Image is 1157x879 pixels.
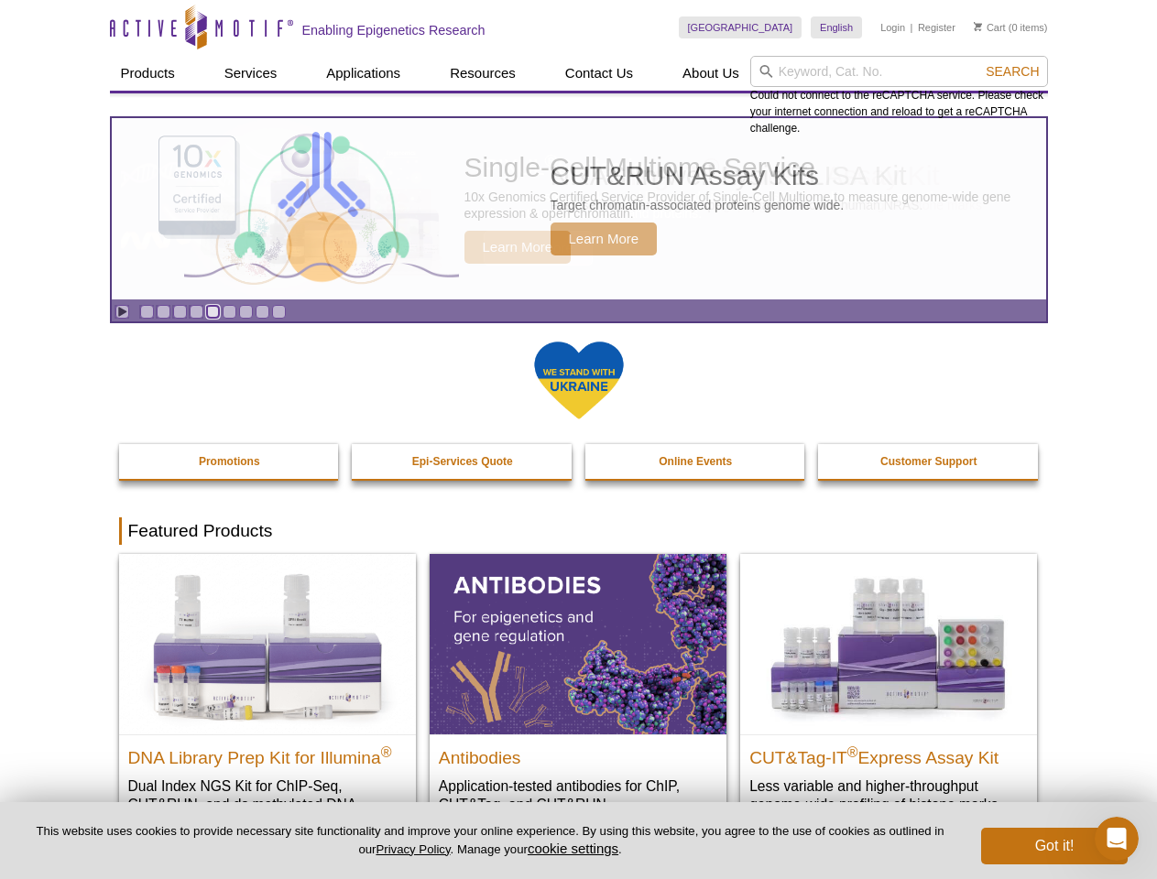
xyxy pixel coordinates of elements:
input: Keyword, Cat. No. [750,56,1048,87]
strong: Online Events [659,455,732,468]
p: This website uses cookies to provide necessary site functionality and improve your online experie... [29,823,951,858]
a: Epi-Services Quote [352,444,573,479]
p: Application-tested antibodies for ChIP, CUT&Tag, and CUT&RUN. [439,776,717,814]
sup: ® [847,743,858,759]
a: Privacy Policy [376,842,450,856]
strong: Customer Support [880,455,977,468]
a: Go to slide 6 [223,305,236,319]
button: Got it! [981,828,1128,864]
a: Cart [974,21,1006,34]
img: CUT&Tag-IT® Express Assay Kit [740,554,1037,733]
a: Go to slide 2 [157,305,170,319]
li: | [911,16,913,38]
a: Products [110,56,186,91]
a: Go to slide 8 [256,305,269,319]
a: About Us [671,56,750,91]
a: Register [918,21,955,34]
a: Customer Support [818,444,1040,479]
a: Go to slide 4 [190,305,203,319]
a: Go to slide 9 [272,305,286,319]
a: English [811,16,862,38]
a: Resources [439,56,527,91]
a: Applications [315,56,411,91]
a: Go to slide 5 [206,305,220,319]
h2: DNA Library Prep Kit for Illumina [128,740,407,767]
p: Less variable and higher-throughput genome-wide profiling of histone marks​. [749,776,1028,814]
a: Go to slide 7 [239,305,253,319]
a: [GEOGRAPHIC_DATA] [679,16,802,38]
p: Dual Index NGS Kit for ChIP-Seq, CUT&RUN, and ds methylated DNA assays. [128,776,407,832]
a: Go to slide 1 [140,305,154,319]
div: Could not connect to the reCAPTCHA service. Please check your internet connection and reload to g... [750,56,1048,136]
img: We Stand With Ukraine [533,340,625,421]
a: Go to slide 3 [173,305,187,319]
strong: Epi-Services Quote [412,455,513,468]
sup: ® [381,743,392,759]
h2: Antibodies [439,740,717,767]
a: Toggle autoplay [115,305,129,319]
img: All Antibodies [430,554,726,733]
h2: Featured Products [119,517,1039,545]
button: cookie settings [528,841,618,856]
h2: CUT&Tag-IT Express Assay Kit [749,740,1028,767]
h2: Enabling Epigenetics Research [302,22,486,38]
img: DNA Library Prep Kit for Illumina [119,554,416,733]
a: CUT&Tag-IT® Express Assay Kit CUT&Tag-IT®Express Assay Kit Less variable and higher-throughput ge... [740,554,1037,831]
a: Online Events [585,444,807,479]
a: Contact Us [554,56,644,91]
a: Services [213,56,289,91]
iframe: Intercom live chat [1095,817,1139,861]
strong: Promotions [199,455,260,468]
img: Your Cart [974,22,982,31]
button: Search [980,63,1044,80]
a: DNA Library Prep Kit for Illumina DNA Library Prep Kit for Illumina® Dual Index NGS Kit for ChIP-... [119,554,416,850]
span: Search [986,64,1039,79]
a: Promotions [119,444,341,479]
a: All Antibodies Antibodies Application-tested antibodies for ChIP, CUT&Tag, and CUT&RUN. [430,554,726,831]
a: Login [880,21,905,34]
li: (0 items) [974,16,1048,38]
